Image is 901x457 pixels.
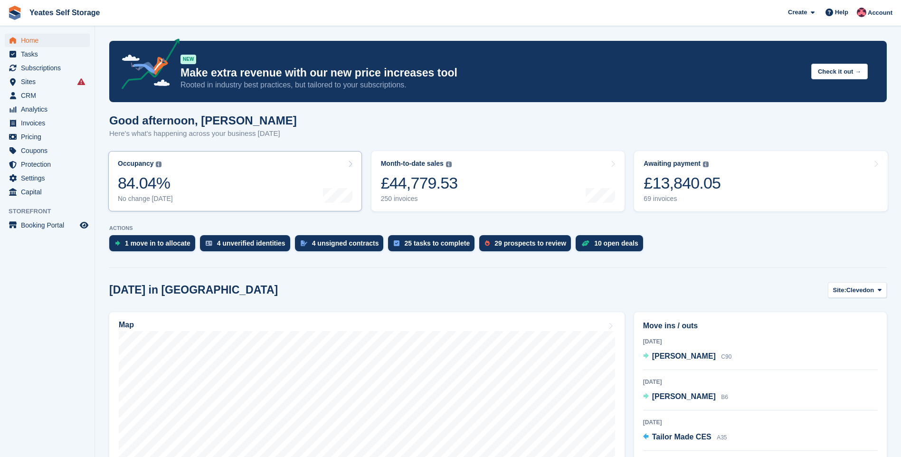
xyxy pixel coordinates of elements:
a: 10 open deals [576,235,648,256]
img: contract_signature_icon-13c848040528278c33f63329250d36e43548de30e8caae1d1a13099fd9432cc5.svg [301,240,307,246]
h2: Map [119,321,134,329]
span: Analytics [21,103,78,116]
span: Site: [833,286,846,295]
a: menu [5,219,90,232]
a: menu [5,34,90,47]
p: Make extra revenue with our new price increases tool [180,66,804,80]
img: icon-info-grey-7440780725fd019a000dd9b08b2336e03edf1995a4989e88bcd33f0948082b44.svg [703,162,709,167]
a: menu [5,158,90,171]
img: stora-icon-8386f47178a22dfd0bd8f6a31ec36ba5ce8667c1dd55bd0f319d3a0aa187defe.svg [8,6,22,20]
div: Awaiting payment [644,160,701,168]
div: 84.04% [118,173,173,193]
div: [DATE] [643,418,878,427]
span: CRM [21,89,78,102]
a: [PERSON_NAME] C90 [643,351,732,363]
span: [PERSON_NAME] [652,392,716,400]
span: A35 [717,434,727,441]
a: menu [5,89,90,102]
a: Preview store [78,219,90,231]
span: Help [835,8,848,17]
div: No change [DATE] [118,195,173,203]
a: Yeates Self Storage [26,5,104,20]
span: Storefront [9,207,95,216]
span: [PERSON_NAME] [652,352,716,360]
div: 69 invoices [644,195,721,203]
a: 4 unsigned contracts [295,235,389,256]
span: C90 [721,353,731,360]
span: B6 [721,394,728,400]
span: Invoices [21,116,78,130]
i: Smart entry sync failures have occurred [77,78,85,86]
h2: Move ins / outs [643,320,878,332]
a: menu [5,185,90,199]
img: deal-1b604bf984904fb50ccaf53a9ad4b4a5d6e5aea283cecdc64d6e3604feb123c2.svg [581,240,589,247]
div: [DATE] [643,378,878,386]
span: Clevedon [846,286,874,295]
span: Create [788,8,807,17]
a: Tailor Made CES A35 [643,431,727,444]
button: Site: Clevedon [828,282,887,298]
p: Here's what's happening across your business [DATE] [109,128,297,139]
div: 4 unsigned contracts [312,239,379,247]
img: icon-info-grey-7440780725fd019a000dd9b08b2336e03edf1995a4989e88bcd33f0948082b44.svg [446,162,452,167]
a: menu [5,75,90,88]
a: Occupancy 84.04% No change [DATE] [108,151,362,211]
img: James Griffin [857,8,866,17]
span: Capital [21,185,78,199]
h1: Good afternoon, [PERSON_NAME] [109,114,297,127]
span: Home [21,34,78,47]
a: [PERSON_NAME] B6 [643,391,728,403]
div: 250 invoices [381,195,458,203]
h2: [DATE] in [GEOGRAPHIC_DATA] [109,284,278,296]
img: price-adjustments-announcement-icon-8257ccfd72463d97f412b2fc003d46551f7dbcb40ab6d574587a9cd5c0d94... [114,38,180,93]
div: £13,840.05 [644,173,721,193]
span: Subscriptions [21,61,78,75]
a: menu [5,116,90,130]
span: Protection [21,158,78,171]
span: Tailor Made CES [652,433,711,441]
span: Tasks [21,48,78,61]
div: 25 tasks to complete [404,239,470,247]
a: Awaiting payment £13,840.05 69 invoices [634,151,888,211]
a: 25 tasks to complete [388,235,479,256]
a: menu [5,130,90,143]
a: menu [5,48,90,61]
img: prospect-51fa495bee0391a8d652442698ab0144808aea92771e9ea1ae160a38d050c398.svg [485,240,490,246]
button: Check it out → [811,64,868,79]
a: menu [5,144,90,157]
a: Month-to-date sales £44,779.53 250 invoices [371,151,625,211]
span: Booking Portal [21,219,78,232]
img: icon-info-grey-7440780725fd019a000dd9b08b2336e03edf1995a4989e88bcd33f0948082b44.svg [156,162,161,167]
img: verify_identity-adf6edd0f0f0b5bbfe63781bf79b02c33cf7c696d77639b501bdc392416b5a36.svg [206,240,212,246]
div: [DATE] [643,337,878,346]
img: task-75834270c22a3079a89374b754ae025e5fb1db73e45f91037f5363f120a921f8.svg [394,240,399,246]
a: menu [5,103,90,116]
span: Pricing [21,130,78,143]
div: Month-to-date sales [381,160,444,168]
a: 4 unverified identities [200,235,295,256]
span: Account [868,8,892,18]
img: move_ins_to_allocate_icon-fdf77a2bb77ea45bf5b3d319d69a93e2d87916cf1d5bf7949dd705db3b84f3ca.svg [115,240,120,246]
span: Settings [21,171,78,185]
div: 4 unverified identities [217,239,285,247]
a: 29 prospects to review [479,235,576,256]
div: 29 prospects to review [494,239,566,247]
p: Rooted in industry best practices, but tailored to your subscriptions. [180,80,804,90]
a: 1 move in to allocate [109,235,200,256]
div: £44,779.53 [381,173,458,193]
span: Coupons [21,144,78,157]
a: menu [5,61,90,75]
a: menu [5,171,90,185]
p: ACTIONS [109,225,887,231]
div: NEW [180,55,196,64]
span: Sites [21,75,78,88]
div: 10 open deals [594,239,638,247]
div: Occupancy [118,160,153,168]
div: 1 move in to allocate [125,239,190,247]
